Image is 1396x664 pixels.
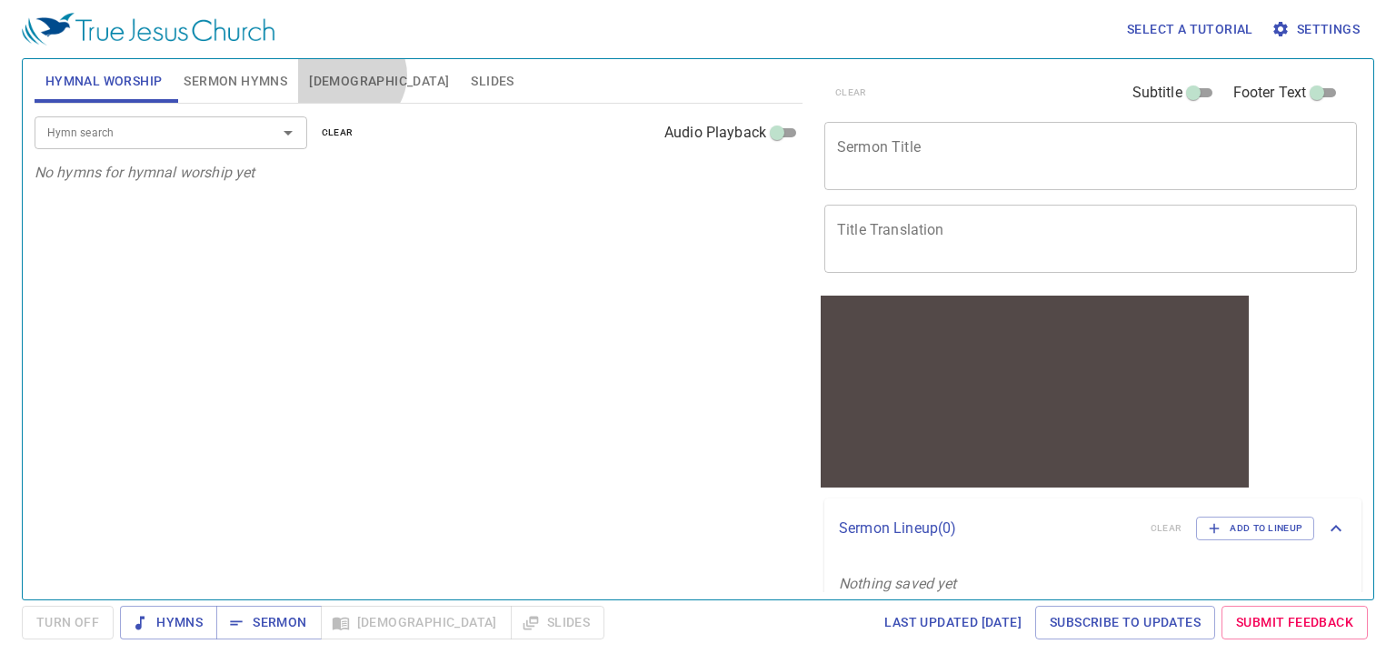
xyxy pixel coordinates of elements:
[1275,18,1360,41] span: Settings
[1268,13,1367,46] button: Settings
[216,606,321,639] button: Sermon
[471,70,514,93] span: Slides
[884,611,1022,634] span: Last updated [DATE]
[275,120,301,146] button: Open
[1208,520,1302,537] span: Add to Lineup
[309,70,449,93] span: [DEMOGRAPHIC_DATA]
[322,125,354,141] span: clear
[1120,13,1261,46] button: Select a tutorial
[1221,606,1368,639] a: Submit Feedback
[839,518,1136,539] p: Sermon Lineup ( 0 )
[824,498,1361,558] div: Sermon Lineup(0)clearAdd to Lineup
[664,122,766,144] span: Audio Playback
[231,611,306,634] span: Sermon
[35,164,255,181] i: No hymns for hymnal worship yet
[45,70,163,93] span: Hymnal Worship
[877,606,1029,639] a: Last updated [DATE]
[1050,611,1201,634] span: Subscribe to Updates
[1196,517,1314,540] button: Add to Lineup
[184,70,287,93] span: Sermon Hymns
[1035,606,1215,639] a: Subscribe to Updates
[1132,82,1182,104] span: Subtitle
[22,13,274,45] img: True Jesus Church
[817,292,1252,491] iframe: from-child
[1233,82,1307,104] span: Footer Text
[120,606,217,639] button: Hymns
[135,611,203,634] span: Hymns
[839,575,957,592] i: Nothing saved yet
[1127,18,1253,41] span: Select a tutorial
[311,122,364,144] button: clear
[1236,611,1353,634] span: Submit Feedback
